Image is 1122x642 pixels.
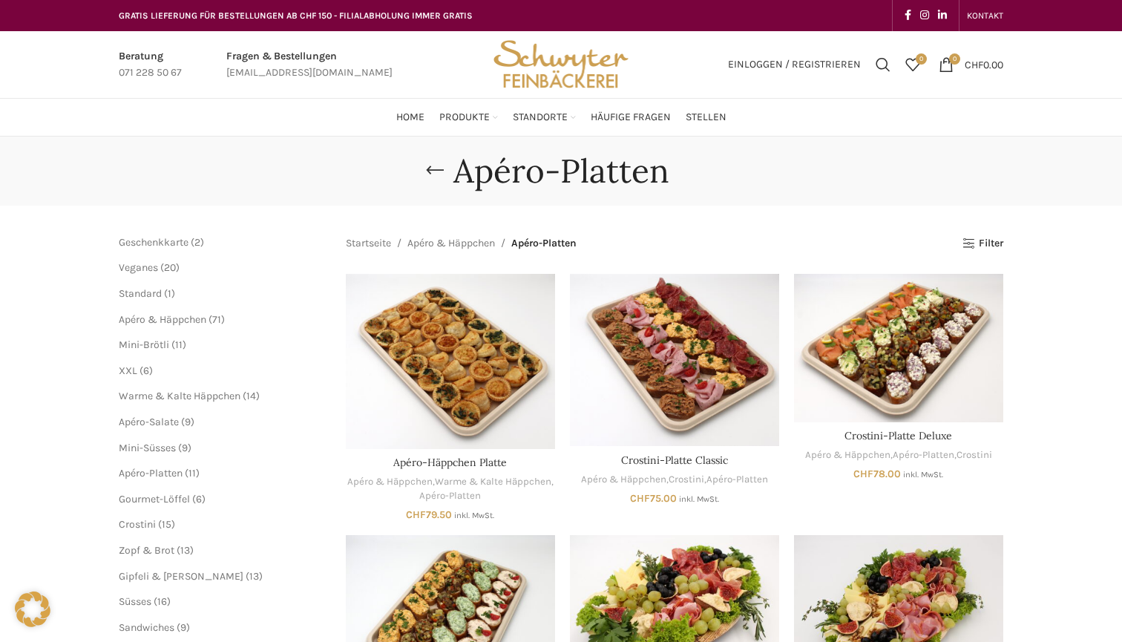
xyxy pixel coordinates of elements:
a: XXL [119,364,137,377]
span: Standorte [513,111,568,125]
a: Warme & Kalte Häppchen [119,390,240,402]
span: 0 [916,53,927,65]
div: Main navigation [111,102,1011,132]
nav: Breadcrumb [346,235,577,252]
a: Veganes [119,261,158,274]
a: Infobox link [226,48,393,82]
img: Bäckerei Schwyter [488,31,634,98]
a: Apéro & Häppchen [805,448,890,462]
a: Site logo [488,57,634,70]
a: Instagram social link [916,5,934,26]
div: Meine Wunschliste [898,50,928,79]
a: Startseite [346,235,391,252]
a: 0 [898,50,928,79]
a: Suchen [868,50,898,79]
span: 71 [212,313,221,326]
span: Apéro-Platten [511,235,577,252]
span: 14 [246,390,256,402]
span: 9 [185,416,191,428]
span: 0 [949,53,960,65]
a: Crostini [669,473,704,487]
span: KONTAKT [967,10,1003,21]
span: 11 [175,338,183,351]
span: 2 [194,236,200,249]
span: 15 [162,518,171,531]
a: Apéro & Häppchen [119,313,206,326]
bdi: 78.00 [853,468,901,480]
span: GRATIS LIEFERUNG FÜR BESTELLUNGEN AB CHF 150 - FILIALABHOLUNG IMMER GRATIS [119,10,473,21]
a: Geschenkkarte [119,236,188,249]
a: Apéro-Platten [893,448,954,462]
a: Crostini [957,448,992,462]
a: 0 CHF0.00 [931,50,1011,79]
small: inkl. MwSt. [454,511,494,520]
a: Crostini [119,518,156,531]
bdi: 79.50 [406,508,452,521]
div: , , [570,473,779,487]
a: Linkedin social link [934,5,951,26]
a: Apéro & Häppchen [581,473,666,487]
h1: Apéro-Platten [453,151,669,191]
a: Apéro & Häppchen [347,475,433,489]
a: Crostini-Platte Deluxe [794,274,1003,422]
a: Crostini-Platte Classic [570,274,779,446]
a: Crostini-Platte Deluxe [844,429,952,442]
a: Go back [416,156,453,186]
a: Apéro-Platten [419,489,481,503]
span: Stellen [686,111,726,125]
small: inkl. MwSt. [679,494,719,504]
span: 13 [249,570,259,583]
a: Filter [962,238,1003,250]
span: Home [396,111,424,125]
bdi: 0.00 [965,58,1003,71]
a: Infobox link [119,48,182,82]
span: CHF [853,468,873,480]
div: , , [794,448,1003,462]
a: Apéro-Platten [119,467,183,479]
span: 9 [180,621,186,634]
span: CHF [965,58,983,71]
span: Häufige Fragen [591,111,671,125]
a: Süsses [119,595,151,608]
span: 13 [180,544,190,557]
bdi: 75.00 [630,492,677,505]
a: Zopf & Brot [119,544,174,557]
a: Facebook social link [900,5,916,26]
span: Standard [119,287,162,300]
span: Produkte [439,111,490,125]
a: Standorte [513,102,576,132]
small: inkl. MwSt. [903,470,943,479]
span: 9 [182,442,188,454]
a: Apéro & Häppchen [407,235,495,252]
span: 6 [196,493,202,505]
a: Apéro-Platten [706,473,768,487]
a: Einloggen / Registrieren [721,50,868,79]
a: Häufige Fragen [591,102,671,132]
a: Warme & Kalte Häppchen [435,475,551,489]
span: 16 [157,595,167,608]
a: Apéro-Häppchen Platte [346,274,555,449]
a: Sandwiches [119,621,174,634]
span: 11 [188,467,196,479]
a: Mini-Brötli [119,338,169,351]
span: 6 [143,364,149,377]
a: KONTAKT [967,1,1003,30]
span: 20 [164,261,176,274]
a: Apéro-Häppchen Platte [393,456,507,469]
a: Gipfeli & [PERSON_NAME] [119,570,243,583]
a: Gourmet-Löffel [119,493,190,505]
span: CHF [406,508,426,521]
a: Mini-Süsses [119,442,176,454]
